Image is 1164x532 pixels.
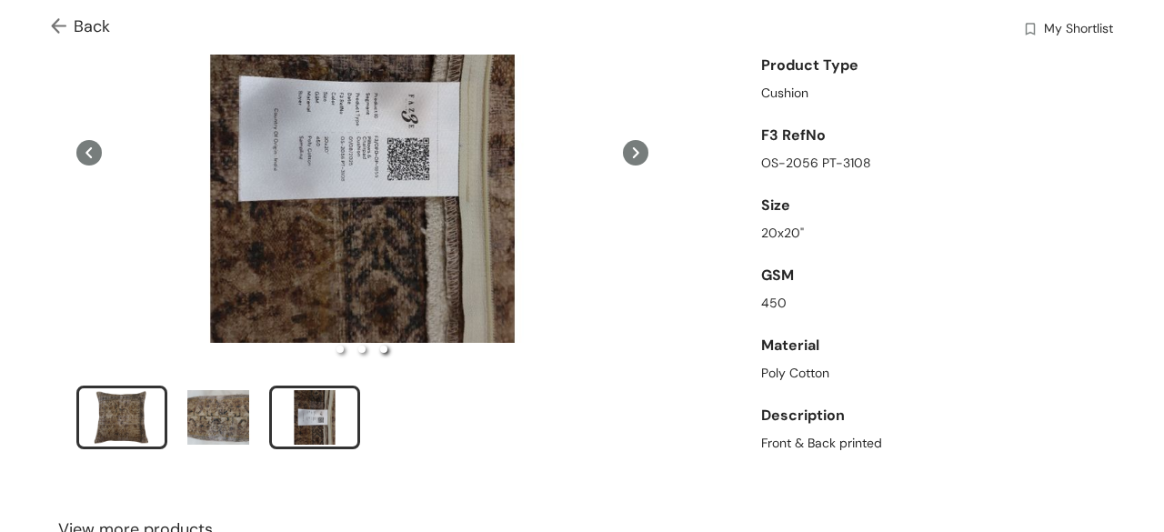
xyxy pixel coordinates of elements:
[269,386,360,449] li: slide item 3
[358,346,366,353] li: slide item 2
[336,346,344,353] li: slide item 1
[761,397,1106,434] div: Description
[761,294,1106,313] div: 450
[51,18,74,37] img: Go back
[761,154,1106,173] div: OS-2056 PT-3108
[761,84,1106,103] div: Cushion
[761,327,1106,364] div: Material
[761,224,1106,243] div: 20x20"
[173,386,264,449] li: slide item 2
[761,47,1106,84] div: Product Type
[761,364,1106,383] div: Poly Cotton
[761,187,1106,224] div: Size
[761,257,1106,294] div: GSM
[761,434,882,453] span: Front & Back printed
[761,117,1106,154] div: F3 RefNo
[1044,19,1113,41] span: My Shortlist
[380,346,387,353] li: slide item 3
[76,386,167,449] li: slide item 1
[51,15,110,39] span: Back
[1022,21,1039,40] img: wishlist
